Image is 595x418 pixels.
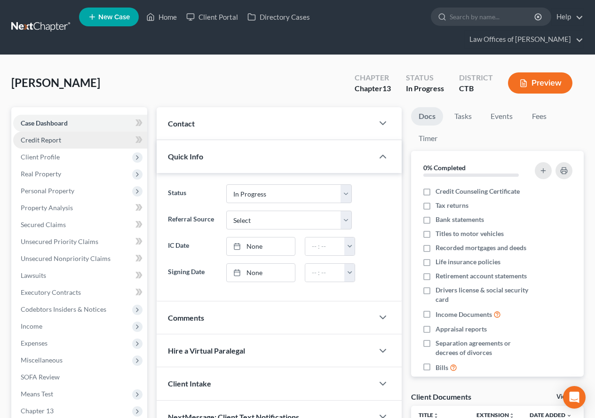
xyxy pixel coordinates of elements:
span: Income Documents [436,310,492,319]
a: Docs [411,107,443,126]
a: Fees [524,107,554,126]
a: Timer [411,129,445,148]
span: Secured Claims [21,221,66,229]
a: Home [142,8,182,25]
span: Miscellaneous [21,356,63,364]
a: SOFA Review [13,369,147,386]
label: Signing Date [163,263,221,282]
span: Credit Counseling Certificate [436,187,520,196]
span: Tax returns [436,201,468,210]
input: -- : -- [305,264,345,282]
label: Referral Source [163,211,221,229]
a: Case Dashboard [13,115,147,132]
span: Recorded mortgages and deeds [436,243,526,252]
span: Client Intake [168,379,211,388]
a: Events [483,107,520,126]
div: Open Intercom Messenger [563,386,586,409]
span: 13 [382,84,391,93]
a: Unsecured Nonpriority Claims [13,250,147,267]
input: Search by name... [450,8,536,25]
a: Secured Claims [13,216,147,233]
span: Appraisal reports [436,324,487,334]
span: Real Property [21,170,61,178]
span: Chapter 13 [21,407,54,415]
div: CTB [459,83,493,94]
a: Help [552,8,583,25]
a: Property Analysis [13,199,147,216]
span: Codebtors Insiders & Notices [21,305,106,313]
span: Retirement account statements [436,271,527,281]
div: Client Documents [411,392,471,402]
span: New Case [98,14,130,21]
a: Unsecured Priority Claims [13,233,147,250]
label: Status [163,184,221,203]
button: Preview [508,72,572,94]
span: Bills [436,363,448,372]
span: Income [21,322,42,330]
span: Hire a Virtual Paralegal [168,346,245,355]
div: Status [406,72,444,83]
span: Life insurance policies [436,257,500,267]
a: View All [556,394,580,400]
a: Tasks [447,107,479,126]
a: Credit Report [13,132,147,149]
div: Chapter [355,83,391,94]
a: Lawsuits [13,267,147,284]
span: Lawsuits [21,271,46,279]
a: Executory Contracts [13,284,147,301]
a: Directory Cases [243,8,315,25]
span: Separation agreements or decrees of divorces [436,339,532,357]
span: Expenses [21,339,48,347]
span: Credit Report [21,136,61,144]
label: IC Date [163,237,221,256]
span: Case Dashboard [21,119,68,127]
span: Unsecured Nonpriority Claims [21,254,111,262]
span: SOFA Review [21,373,60,381]
a: None [227,237,295,255]
a: Client Portal [182,8,243,25]
div: District [459,72,493,83]
span: Personal Property [21,187,74,195]
a: Law Offices of [PERSON_NAME] [465,31,583,48]
div: In Progress [406,83,444,94]
span: Means Test [21,390,53,398]
span: Unsecured Priority Claims [21,237,98,245]
span: Comments [168,313,204,322]
a: None [227,264,295,282]
span: Client Profile [21,153,60,161]
span: Quick Info [168,152,203,161]
input: -- : -- [305,237,345,255]
span: Property Analysis [21,204,73,212]
span: Executory Contracts [21,288,81,296]
span: Titles to motor vehicles [436,229,504,238]
strong: 0% Completed [423,164,466,172]
span: Contact [168,119,195,128]
span: [PERSON_NAME] [11,76,100,89]
span: Drivers license & social security card [436,285,532,304]
div: Chapter [355,72,391,83]
span: Bank statements [436,215,484,224]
